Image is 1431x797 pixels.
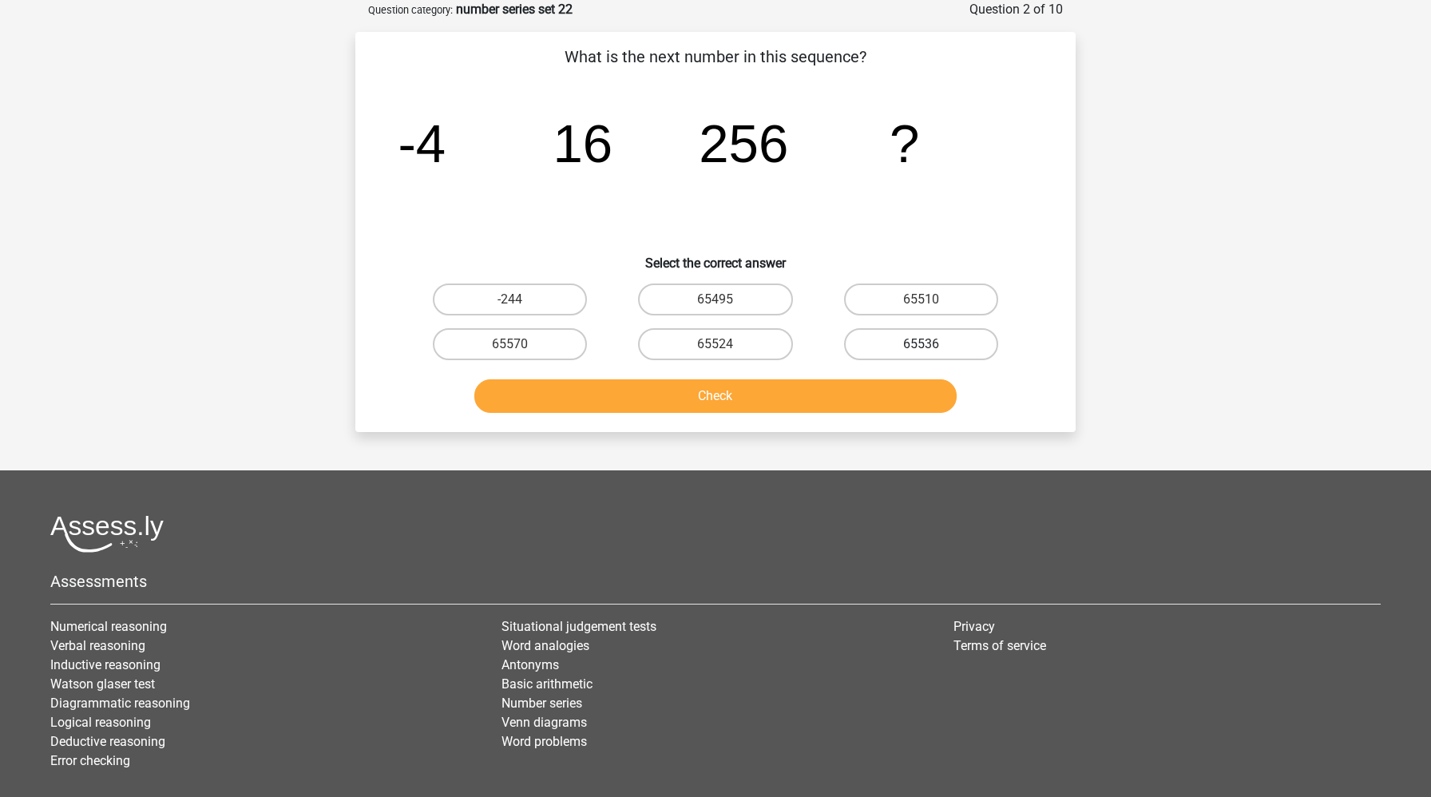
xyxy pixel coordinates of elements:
a: Situational judgement tests [501,619,656,634]
a: Word problems [501,734,587,749]
a: Antonyms [501,657,559,672]
a: Basic arithmetic [501,676,593,692]
button: Check [474,379,957,413]
a: Watson glaser test [50,676,155,692]
label: -244 [433,284,587,315]
a: Deductive reasoning [50,734,165,749]
p: What is the next number in this sequence? [381,45,1050,69]
a: Numerical reasoning [50,619,167,634]
label: 65570 [433,328,587,360]
label: 65536 [844,328,998,360]
a: Terms of service [953,638,1046,653]
img: Assessly logo [50,515,164,553]
h6: Select the correct answer [381,243,1050,271]
a: Diagrammatic reasoning [50,696,190,711]
tspan: -4 [398,113,446,173]
label: 65524 [638,328,792,360]
strong: number series set 22 [456,2,573,17]
a: Logical reasoning [50,715,151,730]
a: Number series [501,696,582,711]
tspan: 256 [699,113,788,173]
h5: Assessments [50,572,1381,591]
small: Question category: [368,4,453,16]
label: 65510 [844,284,998,315]
a: Privacy [953,619,995,634]
tspan: 16 [553,113,612,173]
a: Venn diagrams [501,715,587,730]
a: Verbal reasoning [50,638,145,653]
a: Word analogies [501,638,589,653]
label: 65495 [638,284,792,315]
tspan: ? [890,113,919,173]
a: Error checking [50,753,130,768]
a: Inductive reasoning [50,657,161,672]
